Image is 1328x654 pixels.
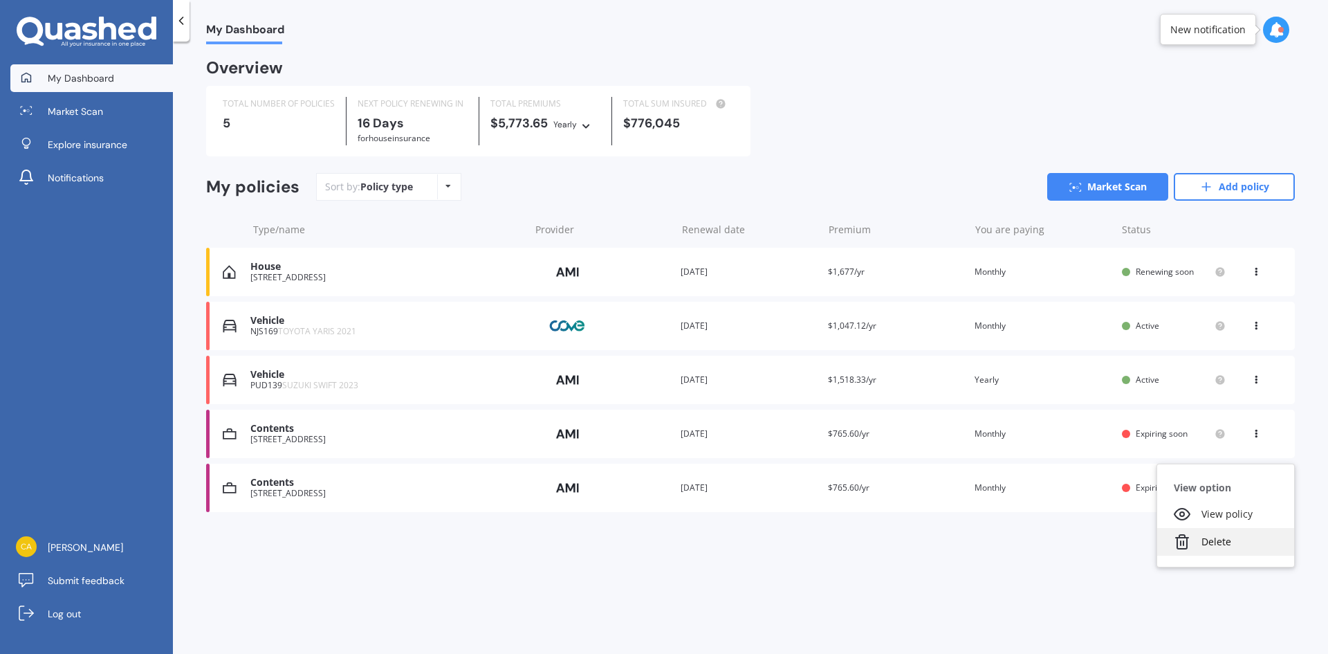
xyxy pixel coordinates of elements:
[975,373,1111,387] div: Yearly
[250,489,522,498] div: [STREET_ADDRESS]
[16,536,37,557] img: 368b18ba3277b66ca18afa0419443a17
[223,481,237,495] img: Contents
[553,118,577,131] div: Yearly
[250,261,522,273] div: House
[533,259,602,285] img: AMI
[253,223,524,237] div: Type/name
[48,607,81,621] span: Log out
[681,319,817,333] div: [DATE]
[1122,223,1226,237] div: Status
[828,482,869,493] span: $765.60/yr
[10,534,173,561] a: [PERSON_NAME]
[682,223,818,237] div: Renewal date
[48,138,127,152] span: Explore insurance
[490,97,600,111] div: TOTAL PREMIUMS
[360,180,413,194] div: Policy type
[1047,173,1168,201] a: Market Scan
[1136,482,1188,493] span: Expiring soon
[250,477,522,489] div: Contents
[975,265,1111,279] div: Monthly
[828,374,876,385] span: $1,518.33/yr
[533,313,602,339] img: Cove
[358,115,404,131] b: 16 Days
[975,427,1111,441] div: Monthly
[1157,528,1294,556] div: Delete
[975,223,1111,237] div: You are paying
[828,320,876,331] span: $1,047.12/yr
[250,435,522,444] div: [STREET_ADDRESS]
[1136,266,1194,278] span: Renewing soon
[1170,23,1246,37] div: New notification
[828,428,869,439] span: $765.60/yr
[533,421,602,447] img: AMI
[250,327,522,336] div: NJS169
[10,131,173,158] a: Explore insurance
[206,177,299,197] div: My policies
[681,481,817,495] div: [DATE]
[358,97,468,111] div: NEXT POLICY RENEWING IN
[1136,320,1159,331] span: Active
[1157,475,1294,500] div: View option
[490,116,600,131] div: $5,773.65
[975,481,1111,495] div: Monthly
[681,427,817,441] div: [DATE]
[1157,500,1294,528] div: View policy
[325,180,413,194] div: Sort by:
[206,61,283,75] div: Overview
[278,325,356,337] span: TOYOTA YARIS 2021
[533,475,602,501] img: AMI
[223,427,237,441] img: Contents
[223,373,237,387] img: Vehicle
[358,132,430,144] span: for House insurance
[250,381,522,390] div: PUD139
[1136,428,1188,439] span: Expiring soon
[535,223,671,237] div: Provider
[48,171,104,185] span: Notifications
[48,105,103,118] span: Market Scan
[10,567,173,594] a: Submit feedback
[10,98,173,125] a: Market Scan
[10,600,173,628] a: Log out
[533,367,602,393] img: AMI
[623,97,733,111] div: TOTAL SUM INSURED
[250,423,522,435] div: Contents
[10,64,173,92] a: My Dashboard
[48,541,123,554] span: [PERSON_NAME]
[1174,173,1295,201] a: Add policy
[223,319,237,333] img: Vehicle
[282,379,358,391] span: SUZUKI SWIFT 2023
[48,574,124,588] span: Submit feedback
[250,315,522,327] div: Vehicle
[223,97,335,111] div: TOTAL NUMBER OF POLICIES
[681,373,817,387] div: [DATE]
[206,23,284,42] span: My Dashboard
[623,116,733,130] div: $776,045
[1136,374,1159,385] span: Active
[250,369,522,381] div: Vehicle
[10,164,173,192] a: Notifications
[48,71,114,85] span: My Dashboard
[681,265,817,279] div: [DATE]
[829,223,964,237] div: Premium
[223,116,335,130] div: 5
[975,319,1111,333] div: Monthly
[223,265,236,279] img: House
[828,266,865,278] span: $1,677/yr
[250,273,522,282] div: [STREET_ADDRESS]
